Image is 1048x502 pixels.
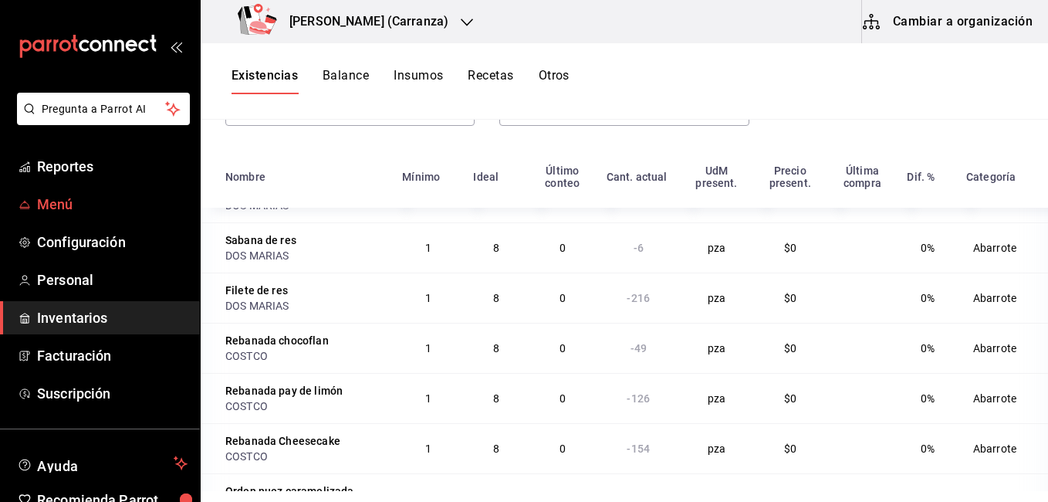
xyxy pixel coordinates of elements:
[37,270,188,290] span: Personal
[232,68,570,94] div: navigation tabs
[225,433,340,449] div: Rebanada Cheesecake
[37,194,188,215] span: Menú
[680,222,753,273] td: pza
[225,399,384,414] div: COSTCO
[634,242,644,254] span: -6
[42,101,166,117] span: Pregunta a Parrot AI
[784,292,796,304] span: $0
[425,242,431,254] span: 1
[680,423,753,473] td: pza
[539,68,570,94] button: Otros
[225,171,265,183] div: Nombre
[225,232,296,248] div: Sabana de res
[37,383,188,404] span: Suscripción
[966,171,1016,183] div: Categoría
[468,68,513,94] button: Recetas
[17,93,190,125] button: Pregunta a Parrot AI
[37,454,167,473] span: Ayuda
[225,383,343,399] div: Rebanada pay de limón
[225,449,384,464] div: COSTCO
[957,323,1048,373] td: Abarrote
[680,273,753,323] td: pza
[680,373,753,423] td: pza
[921,443,935,455] span: 0%
[225,283,288,298] div: Filete de res
[425,443,431,455] span: 1
[402,171,440,183] div: Mínimo
[493,242,499,254] span: 8
[425,342,431,354] span: 1
[37,307,188,328] span: Inventarios
[921,342,935,354] span: 0%
[921,392,935,405] span: 0%
[627,292,650,304] span: -216
[921,242,935,254] span: 0%
[225,483,353,499] div: Orden nuez caramelizada
[836,165,888,189] div: Última compra
[957,373,1048,423] td: Abarrote
[277,12,448,31] h3: [PERSON_NAME] (Carranza)
[225,248,384,263] div: DOS MARIAS
[559,392,566,405] span: 0
[559,242,566,254] span: 0
[627,443,650,455] span: -154
[493,292,499,304] span: 8
[957,273,1048,323] td: Abarrote
[784,342,796,354] span: $0
[225,333,329,348] div: Rebanada chocoflan
[37,345,188,366] span: Facturación
[225,348,384,364] div: COSTCO
[762,165,817,189] div: Precio present.
[170,40,182,53] button: open_drawer_menu
[630,342,647,354] span: -49
[537,165,588,189] div: Último conteo
[425,292,431,304] span: 1
[493,443,499,455] span: 8
[559,292,566,304] span: 0
[425,392,431,405] span: 1
[323,68,369,94] button: Balance
[559,443,566,455] span: 0
[37,156,188,177] span: Reportes
[680,323,753,373] td: pza
[689,165,744,189] div: UdM present.
[559,342,566,354] span: 0
[493,392,499,405] span: 8
[957,222,1048,273] td: Abarrote
[225,298,384,314] div: DOS MARIAS
[907,171,935,183] div: Dif. %
[232,68,298,94] button: Existencias
[784,443,796,455] span: $0
[607,171,668,183] div: Cant. actual
[37,232,188,253] span: Configuración
[784,242,796,254] span: $0
[11,112,190,128] a: Pregunta a Parrot AI
[394,68,443,94] button: Insumos
[921,292,935,304] span: 0%
[493,342,499,354] span: 8
[627,392,650,405] span: -126
[784,392,796,405] span: $0
[473,171,499,183] div: Ideal
[957,423,1048,473] td: Abarrote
